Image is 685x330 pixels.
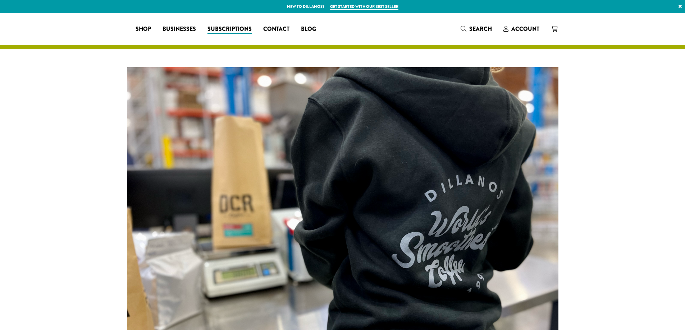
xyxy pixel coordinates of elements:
span: Subscriptions [207,25,252,34]
span: Businesses [163,25,196,34]
a: Search [455,23,498,35]
a: Get started with our best seller [330,4,398,10]
span: Search [469,25,492,33]
span: Contact [263,25,289,34]
span: Blog [301,25,316,34]
a: Shop [130,23,157,35]
span: Account [511,25,539,33]
span: Shop [136,25,151,34]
